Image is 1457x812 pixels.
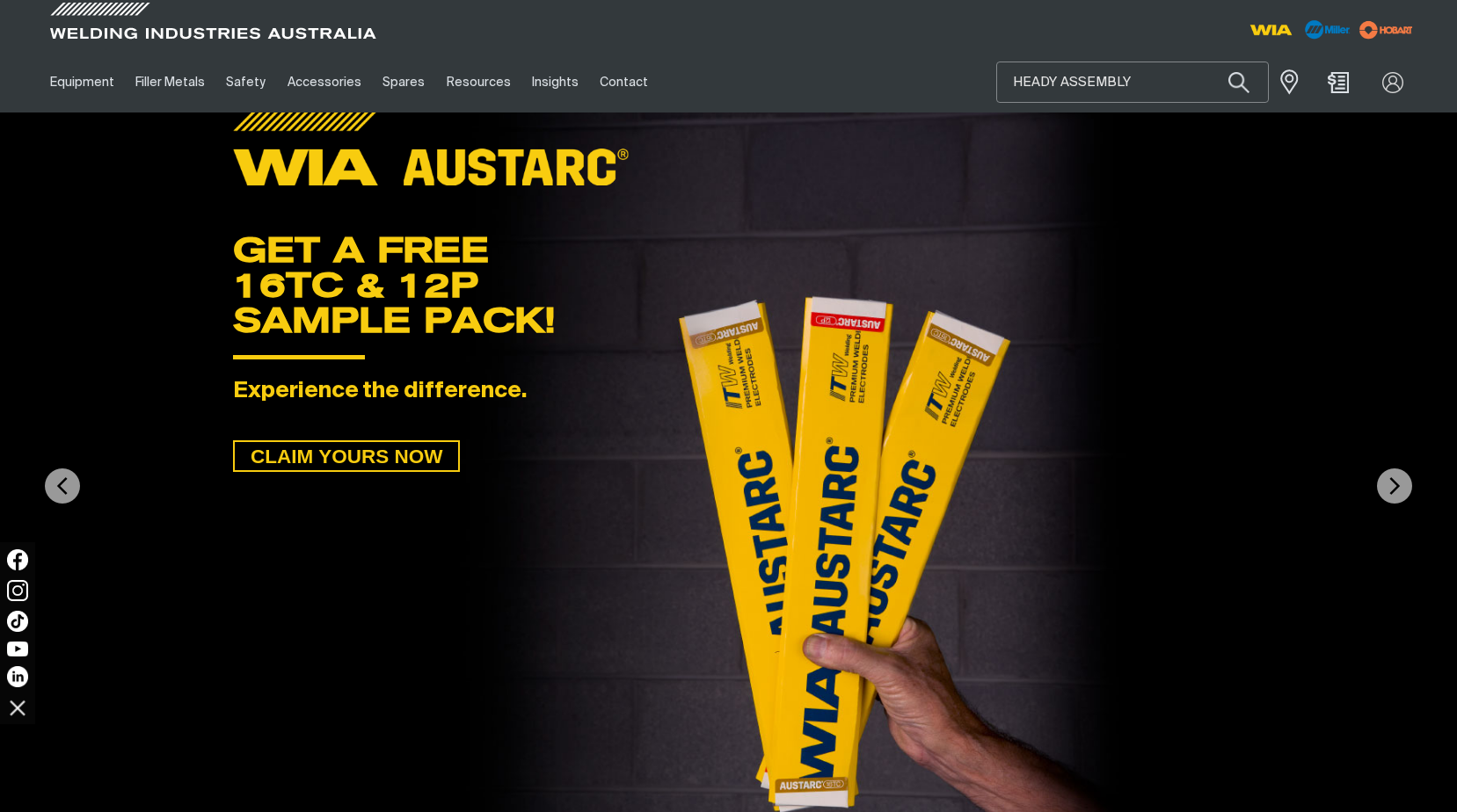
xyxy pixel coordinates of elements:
[7,611,28,632] img: TikTok
[40,52,1074,112] nav: Main
[3,692,33,722] img: hide socials
[235,440,458,472] span: CLAIM YOURS NOW
[215,52,276,112] a: Safety
[7,549,28,570] img: Facebook
[7,642,28,656] img: YouTube
[277,52,372,112] a: Accessories
[7,666,28,687] img: LinkedIn
[435,52,521,112] a: Resources
[1209,62,1269,103] button: Search products
[40,52,125,112] a: Equipment
[1354,17,1418,43] img: miller
[7,580,28,601] img: Instagram
[233,232,1224,337] div: GET A FREE 16TC & 12P SAMPLE PACK!
[233,440,460,472] a: CLAIM YOURS NOW
[1324,72,1352,93] a: Shopping cart (0 product(s))
[372,52,435,112] a: Spares
[521,52,589,112] a: Insights
[997,62,1268,102] input: Product name or item number...
[45,468,80,504] img: PrevArrow
[589,52,659,112] a: Contact
[125,52,215,112] a: Filler Metals
[233,379,1224,405] div: Experience the difference.
[1377,468,1412,504] img: NextArrow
